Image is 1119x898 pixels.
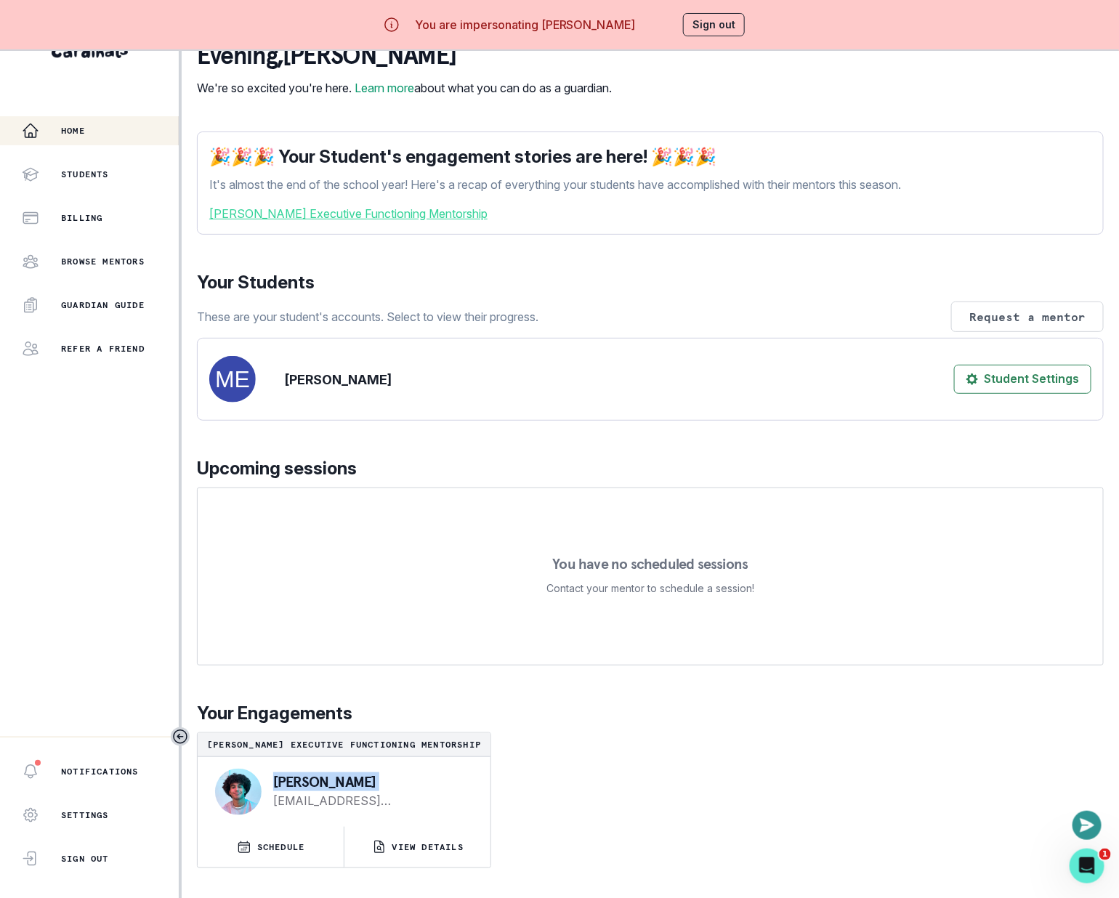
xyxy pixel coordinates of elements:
[257,841,305,853] p: SCHEDULE
[285,370,392,389] p: [PERSON_NAME]
[198,827,344,867] button: SCHEDULE
[61,125,85,137] p: Home
[209,176,1091,193] p: It's almost the end of the school year! Here's a recap of everything your students have accomplis...
[197,41,612,70] p: evening , [PERSON_NAME]
[209,205,1091,222] a: [PERSON_NAME] Executive Functioning Mentorship
[61,766,139,777] p: Notifications
[171,727,190,746] button: Toggle sidebar
[209,144,1091,170] p: 🎉🎉🎉 Your Student's engagement stories are here! 🎉🎉🎉
[392,841,464,853] p: VIEW DETAILS
[197,79,612,97] p: We're so excited you're here. about what you can do as a guardian.
[552,557,748,571] p: You have no scheduled sessions
[273,792,467,809] a: [EMAIL_ADDRESS][DOMAIN_NAME]
[197,308,538,325] p: These are your student's accounts. Select to view their progress.
[209,356,256,403] img: svg
[197,700,1104,727] p: Your Engagements
[355,81,414,95] a: Learn more
[1099,849,1111,860] span: 1
[61,299,145,311] p: Guardian Guide
[203,739,485,751] p: [PERSON_NAME] Executive Functioning Mentorship
[415,16,636,33] p: You are impersonating [PERSON_NAME]
[273,774,467,789] p: [PERSON_NAME]
[61,256,145,267] p: Browse Mentors
[61,343,145,355] p: Refer a friend
[197,270,1104,296] p: Your Students
[61,212,102,224] p: Billing
[197,456,1104,482] p: Upcoming sessions
[61,809,109,821] p: Settings
[1070,849,1104,883] iframe: Intercom live chat
[61,169,109,180] p: Students
[61,853,109,865] p: Sign Out
[546,580,754,597] p: Contact your mentor to schedule a session!
[1072,811,1102,840] button: Open or close messaging widget
[344,827,490,867] button: VIEW DETAILS
[951,302,1104,332] button: Request a mentor
[954,365,1091,394] button: Student Settings
[683,13,745,36] button: Sign out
